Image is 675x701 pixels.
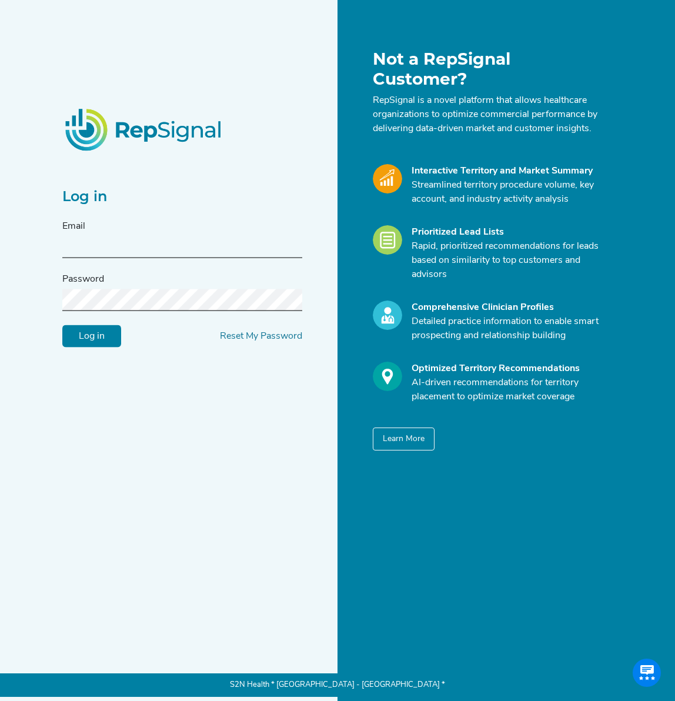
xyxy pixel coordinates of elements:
[412,225,606,239] div: Prioritized Lead Lists
[62,673,613,697] p: S2N Health * [GEOGRAPHIC_DATA] - [GEOGRAPHIC_DATA] *
[62,188,302,205] h2: Log in
[412,239,606,282] p: Rapid, prioritized recommendations for leads based on similarity to top customers and advisors
[62,325,121,347] input: Log in
[373,49,606,89] h1: Not a RepSignal Customer?
[373,225,402,255] img: Leads_Icon.28e8c528.svg
[412,178,606,206] p: Streamlined territory procedure volume, key account, and industry activity analysis
[412,301,606,315] div: Comprehensive Clinician Profiles
[412,376,606,404] p: AI-driven recommendations for territory placement to optimize market coverage
[373,94,606,136] p: RepSignal is a novel platform that allows healthcare organizations to optimize commercial perform...
[51,94,238,165] img: RepSignalLogo.20539ed3.png
[373,362,402,391] img: Optimize_Icon.261f85db.svg
[412,362,606,376] div: Optimized Territory Recommendations
[62,219,85,233] label: Email
[62,272,104,286] label: Password
[373,164,402,193] img: Market_Icon.a700a4ad.svg
[220,331,302,341] a: Reset My Password
[412,164,606,178] div: Interactive Territory and Market Summary
[373,428,435,450] button: Learn More
[412,315,606,343] p: Detailed practice information to enable smart prospecting and relationship building
[373,301,402,330] img: Profile_Icon.739e2aba.svg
